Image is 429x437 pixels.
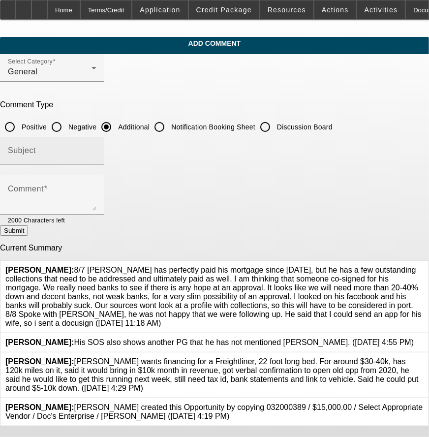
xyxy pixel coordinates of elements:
label: Additional [116,122,150,132]
label: Notification Booking Sheet [169,122,255,132]
span: Actions [322,6,349,14]
button: Activities [357,0,405,19]
span: [PERSON_NAME] created this Opportunity by copying 032000389 / $15,000.00 / Select Appropriate Ven... [5,403,423,420]
b: [PERSON_NAME]: [5,403,74,411]
mat-label: Select Category [8,59,53,65]
button: Actions [314,0,356,19]
label: Negative [66,122,96,132]
mat-label: Subject [8,146,36,155]
span: [PERSON_NAME] wants financing for a Freightliner, 22 foot long bed. For around $30-40k, has 120k ... [5,357,419,392]
span: General [8,67,37,76]
span: Resources [268,6,306,14]
mat-hint: 2000 Characters left [8,215,65,225]
b: [PERSON_NAME]: [5,266,74,274]
b: [PERSON_NAME]: [5,357,74,366]
label: Positive [20,122,47,132]
span: Credit Package [196,6,252,14]
span: Application [140,6,180,14]
span: Add Comment [7,39,422,47]
span: Activities [365,6,398,14]
button: Resources [260,0,313,19]
button: Credit Package [189,0,259,19]
button: Application [132,0,187,19]
label: Discussion Board [275,122,333,132]
span: 8/7 [PERSON_NAME] has perfectly paid his mortgage since [DATE], but he has a few outstanding coll... [5,266,422,327]
b: [PERSON_NAME]: [5,338,74,346]
span: His SOS also shows another PG that he has not mentioned [PERSON_NAME]. ([DATE] 4:55 PM) [5,338,414,346]
mat-label: Comment [8,185,44,193]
